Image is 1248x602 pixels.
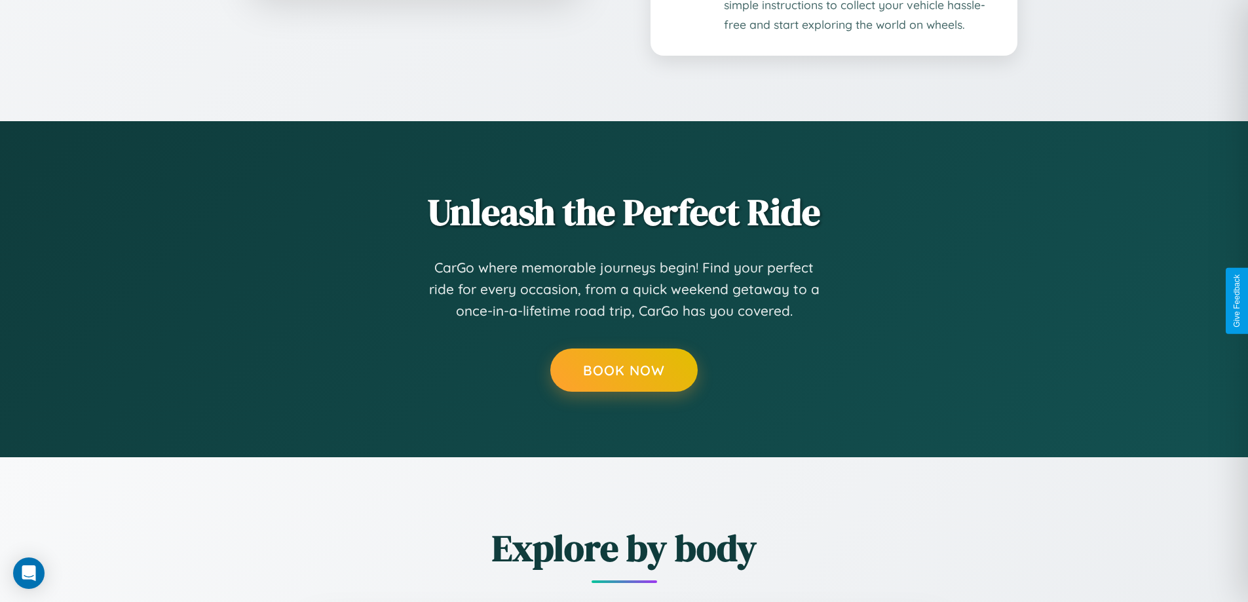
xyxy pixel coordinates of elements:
[231,187,1017,237] h2: Unleash the Perfect Ride
[550,348,698,392] button: Book Now
[428,257,821,322] p: CarGo where memorable journeys begin! Find your perfect ride for every occasion, from a quick wee...
[1232,274,1241,328] div: Give Feedback
[231,523,1017,573] h2: Explore by body
[13,557,45,589] div: Open Intercom Messenger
